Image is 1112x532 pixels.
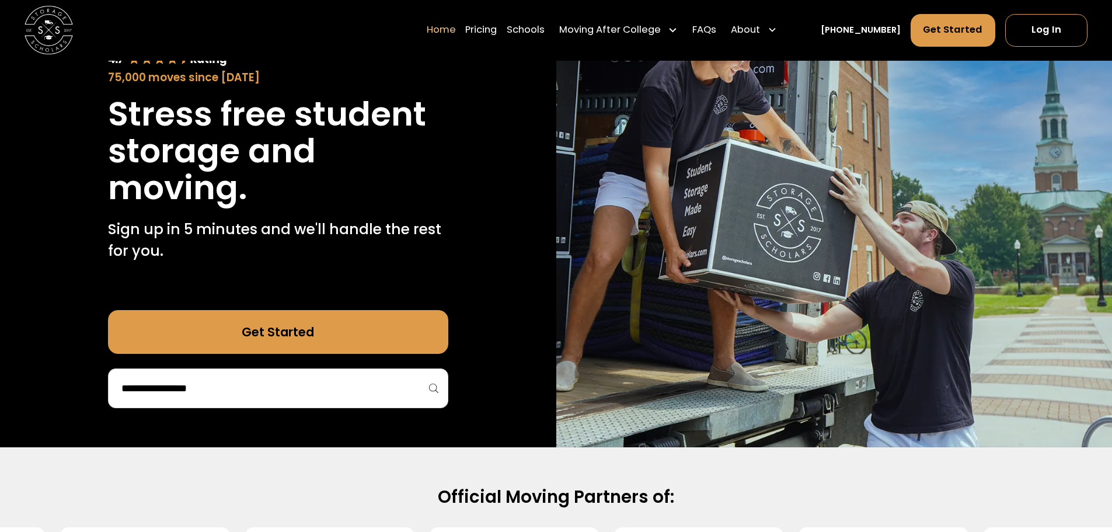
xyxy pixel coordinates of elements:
h1: Stress free student storage and moving. [108,96,448,206]
div: Moving After College [555,13,683,47]
div: 75,000 moves since [DATE] [108,69,448,86]
div: Moving After College [559,23,661,38]
a: Log In [1005,14,1087,47]
a: Schools [507,13,545,47]
div: About [726,13,782,47]
h2: Official Moving Partners of: [168,486,945,508]
a: Pricing [465,13,497,47]
a: FAQs [692,13,716,47]
a: Get Started [108,310,448,354]
a: Home [427,13,456,47]
div: About [731,23,760,38]
a: Get Started [911,14,996,47]
p: Sign up in 5 minutes and we'll handle the rest for you. [108,218,448,262]
a: [PHONE_NUMBER] [821,24,901,37]
img: Storage Scholars main logo [25,6,73,54]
